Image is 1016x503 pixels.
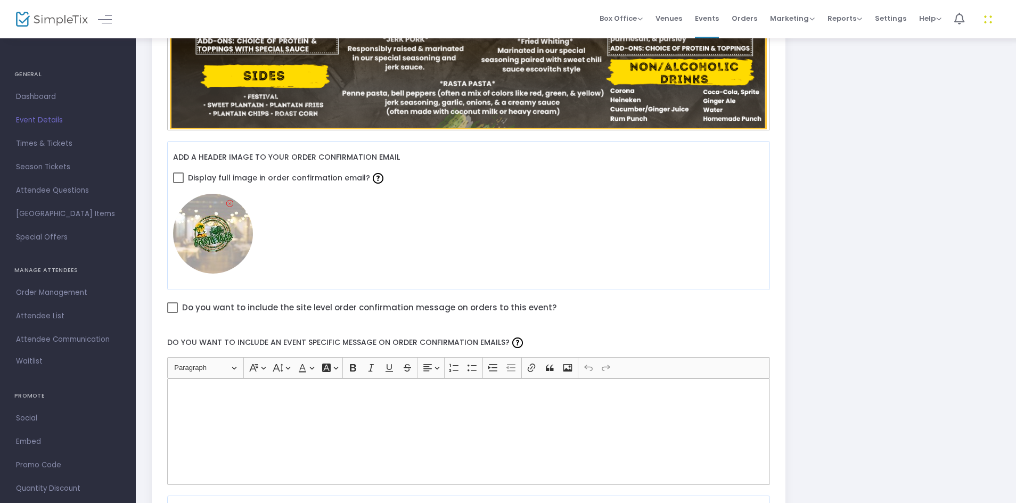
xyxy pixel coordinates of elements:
h4: PROMOTE [14,385,121,407]
div: Editor toolbar [167,357,771,378]
label: Do you want to include an event specific message on order confirmation emails? [162,328,775,357]
div: Rich Text Editor, main [167,24,771,130]
span: Promo Code [16,458,120,472]
span: Attendee Questions [16,184,120,197]
span: Times & Tickets [16,137,120,151]
span: Waitlist [16,356,43,367]
span: Event Details [16,113,120,127]
span: Marketing [770,13,815,23]
button: Paragraph [169,359,241,376]
h4: GENERAL [14,64,121,85]
span: Attendee Communication [16,333,120,347]
span: Quantity Discount [16,482,120,496]
div: Rich Text Editor, main [167,378,771,485]
span: Order Management [16,286,120,300]
span: Reports [827,13,862,23]
img: question-mark [512,337,523,348]
span: Paragraph [174,361,230,374]
span: Orders [732,5,757,32]
span: Social [16,411,120,425]
span: [GEOGRAPHIC_DATA] Items [16,207,120,221]
span: Settings [875,5,906,32]
span: Display full image in order confirmation email? [188,169,386,187]
span: Dashboard [16,90,120,104]
span: Attendee List [16,309,120,323]
label: Add a header image to your order confirmation email [173,147,400,169]
span: Box Office [600,13,643,23]
span: Events [695,5,719,32]
span: Embed [16,435,120,449]
span: Help [919,13,941,23]
span: Venues [656,5,682,32]
span: Season Tickets [16,160,120,174]
span: Do you want to include the site level order confirmation message on orders to this event? [182,301,556,315]
h4: MANAGE ATTENDEES [14,260,121,281]
span: Special Offers [16,230,120,244]
img: question-mark [373,173,383,184]
img: FinalLogomockup.jpg [173,194,253,274]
